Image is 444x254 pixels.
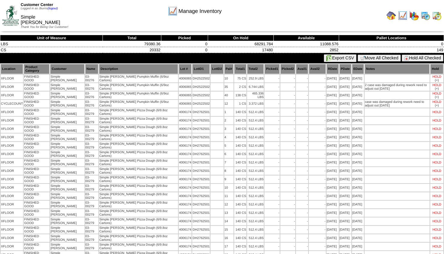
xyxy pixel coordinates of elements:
[264,167,279,175] td: -
[50,75,84,82] td: Simple [PERSON_NAME]
[234,108,246,116] td: 140 CS
[280,167,295,175] td: -
[179,64,192,74] th: Lot #
[234,150,246,158] td: 140 CS
[352,175,364,183] td: [DATE]
[432,136,441,139] div: HOLD
[326,91,339,99] td: [DATE]
[326,108,339,116] td: [DATE]
[24,167,49,175] td: FINISHED GOOD
[264,83,279,91] td: -
[339,83,351,91] td: [DATE]
[24,64,49,74] th: Product Category
[85,150,99,158] td: 03-00279
[24,91,49,99] td: FINISHED GOOD
[432,144,441,148] div: HOLD
[435,79,439,82] div: (+)
[326,133,339,141] td: [DATE]
[432,83,441,87] div: HOLD
[280,83,295,91] td: -
[224,64,234,74] th: Pal#
[234,75,246,82] td: 75 CS
[234,175,246,183] td: 140 CS
[339,41,444,47] td: 0
[192,108,210,116] td: DH2762501
[103,47,161,53] td: 20332
[50,159,84,166] td: Simple [PERSON_NAME]
[432,152,441,156] div: HOLD
[192,64,210,74] th: LotID1
[179,117,192,124] td: 4006174
[247,175,264,183] td: 512.4 LBS
[192,75,210,82] td: DH2522502
[103,41,161,47] td: 79380.36
[50,117,84,124] td: Simple [PERSON_NAME]
[264,150,279,158] td: -
[224,125,234,133] td: 3
[234,159,246,166] td: 140 CS
[280,133,295,141] td: -
[234,117,246,124] td: 140 CS
[309,125,326,133] td: -
[24,117,49,124] td: FINISHED GOOD
[264,175,279,183] td: -
[1,64,23,74] th: Location
[280,64,295,74] th: Picked2
[339,64,351,74] th: PDate
[326,83,339,91] td: [DATE]
[280,142,295,150] td: -
[296,83,308,91] td: -
[192,133,210,141] td: DH2762501
[99,167,178,175] td: Simple [PERSON_NAME] Pizza Dough (6/9.8oz Cartons)
[326,167,339,175] td: [DATE]
[192,167,210,175] td: DH2762501
[247,133,264,141] td: 512.4 LBS
[247,159,264,166] td: 512.4 LBS
[339,35,444,41] th: Pallet Locations
[50,184,84,192] td: Simple [PERSON_NAME]
[352,75,364,82] td: [DATE]
[404,56,409,61] img: hold.gif
[1,159,23,166] td: XFLOOR
[179,133,192,141] td: 4006174
[1,100,23,108] td: CYCLECOUNT
[179,159,192,166] td: 4006174
[24,184,49,192] td: FINISHED GOOD
[264,159,279,166] td: -
[210,64,223,74] th: LotID2
[326,117,339,124] td: [DATE]
[309,83,326,91] td: -
[50,133,84,141] td: Simple [PERSON_NAME]
[192,175,210,183] td: DH2762501
[264,75,279,82] td: -
[339,108,351,116] td: [DATE]
[326,175,339,183] td: [DATE]
[339,47,444,53] td: 149
[50,167,84,175] td: Simple [PERSON_NAME]
[309,108,326,116] td: -
[309,167,326,175] td: -
[435,87,439,91] div: (+)
[296,108,308,116] td: -
[296,64,308,74] th: Avail1
[1,142,23,150] td: XFLOOR
[0,41,103,47] td: LBS
[309,133,326,141] td: -
[24,175,49,183] td: FINISHED GOOD
[326,150,339,158] td: [DATE]
[365,100,430,108] td: case was damaged during rework need to adjust out [DATE]
[99,108,178,116] td: Simple [PERSON_NAME] Pizza Dough (6/9.8oz Cartons)
[339,75,351,82] td: [DATE]
[247,167,264,175] td: 512.4 LBS
[280,175,295,183] td: -
[247,108,264,116] td: 512.4 LBS
[358,55,401,61] button: Move All Checked
[99,150,178,158] td: Simple [PERSON_NAME] Pizza Dough (6/9.8oz Cartons)
[432,161,441,164] div: HOLD
[208,35,274,41] th: On Hold
[224,108,234,116] td: 1
[280,117,295,124] td: -
[296,150,308,158] td: -
[179,83,192,91] td: 4006065
[192,83,210,91] td: DH2522502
